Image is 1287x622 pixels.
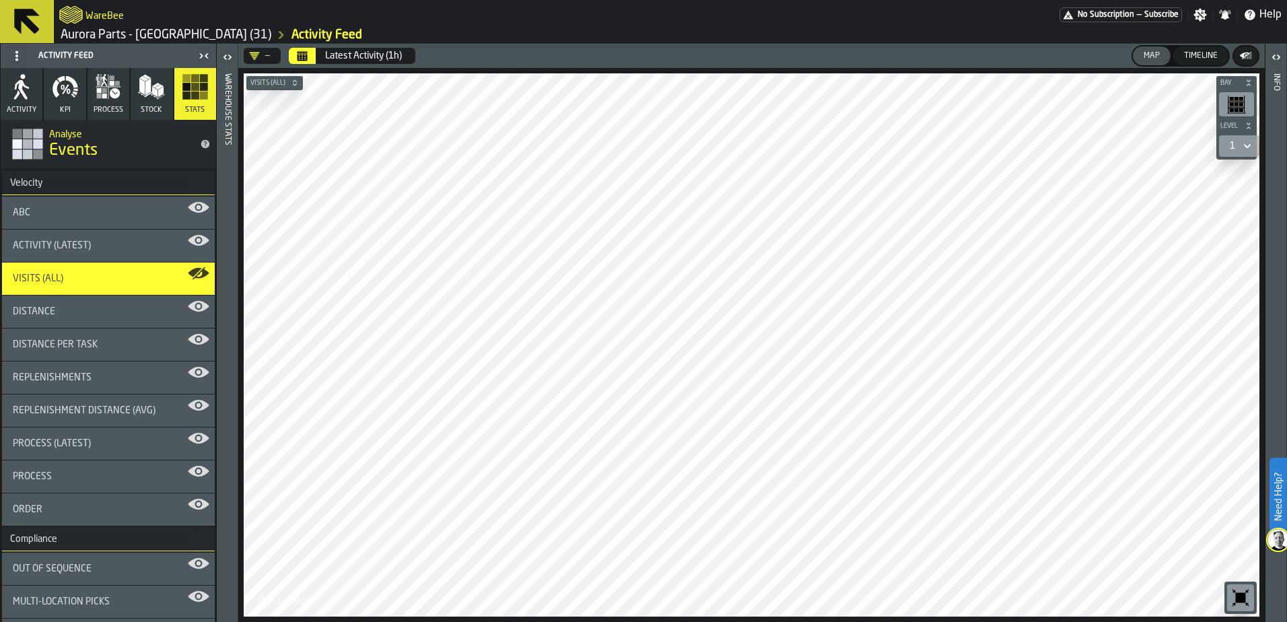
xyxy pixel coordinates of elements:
div: stat-Multi-Location Picks [2,586,215,618]
div: Title [13,405,204,416]
span: Distance [13,306,55,317]
a: link-to-/wh/i/aa2e4adb-2cd5-4688-aa4a-ec82bcf75d46/feed/ed37b2d5-23bf-455b-b30b-f27bc94e48a6 [291,28,362,42]
div: Map [1138,51,1165,61]
span: Process (Latest) [13,438,91,449]
div: stat-Distance per Task [2,329,215,361]
div: Timeline [1179,51,1223,61]
label: button-toggle-Show on Map [188,553,209,574]
span: Subscribe [1144,10,1179,20]
h3: title-section-Velocity [2,171,215,195]
div: Title [13,372,204,383]
h3: title-section-Compliance [2,527,215,551]
div: Title [13,504,204,515]
label: button-toggle-Close me [195,48,213,64]
div: DropdownMenuValue-1 [1224,138,1254,154]
div: stat-Out of Sequence [2,553,215,585]
div: stat-Activity (Latest) [2,230,215,262]
div: Title [13,563,204,574]
span: Distance per Task [13,339,98,350]
div: DropdownMenuValue- [244,48,281,64]
div: button-toolbar-undefined [1224,582,1257,614]
span: ABC [13,207,30,218]
div: stat-Process (Latest) [2,427,215,460]
div: Title [13,471,204,482]
header: Info [1265,44,1286,622]
label: button-toggle-Notifications [1213,8,1237,22]
label: button-toggle-Show on Map [188,329,209,350]
label: button-toggle-Show on Map [188,586,209,607]
svg: Reset zoom and position [1230,587,1251,609]
span: Stats [185,106,205,114]
div: DropdownMenuValue- [249,50,270,61]
label: Need Help? [1271,459,1286,534]
div: Title [13,207,204,218]
span: Stock [141,106,162,114]
div: Title [13,306,204,317]
label: button-toggle-Show on Map [188,493,209,515]
header: Warehouse Stats [217,44,238,622]
button: button- [1216,76,1257,90]
div: title-Events [1,120,216,168]
div: Select date range [289,48,415,64]
div: Title [13,273,204,284]
div: Title [13,240,204,251]
button: button- [246,76,303,90]
div: Title [13,339,204,350]
button: Select date range [317,42,410,69]
span: Activity [7,106,36,114]
span: — [1137,10,1142,20]
a: logo-header [59,3,83,27]
div: Velocity [2,178,50,188]
div: Activity Feed [3,45,195,67]
span: Replenishments [13,372,92,383]
h2: Sub Title [49,127,189,140]
div: stat-Replenishments [2,361,215,394]
label: button-toggle-Show on Map [188,230,209,251]
label: button-toggle-Help [1238,7,1287,23]
div: Info [1272,71,1281,619]
label: button-toggle-Show on Map [188,263,209,284]
span: Activity (Latest) [13,240,91,251]
div: stat-ABC [2,197,215,229]
span: Process [13,471,52,482]
label: button-toggle-Show on Map [188,394,209,416]
label: button-toggle-Show on Map [188,460,209,482]
a: link-to-/wh/i/aa2e4adb-2cd5-4688-aa4a-ec82bcf75d46 [61,28,271,42]
div: stat-Process [2,460,215,493]
div: stat-Order [2,493,215,526]
span: Order [13,504,42,515]
label: button-toggle-Show on Map [188,361,209,383]
div: button-toolbar-undefined [1216,90,1257,119]
div: Title [13,438,204,449]
a: link-to-/wh/i/aa2e4adb-2cd5-4688-aa4a-ec82bcf75d46/pricing/ [1059,7,1182,22]
button: button-Timeline [1173,46,1228,65]
label: button-toggle-Show on Map [188,296,209,317]
span: Out of Sequence [13,563,92,574]
h2: Sub Title [85,8,124,22]
button: button- [1234,46,1258,65]
span: process [94,106,123,114]
label: button-toggle-Open [218,46,237,71]
label: button-toggle-Settings [1188,8,1212,22]
span: Level [1218,123,1242,130]
button: button- [1216,119,1257,133]
nav: Breadcrumb [59,27,670,43]
div: Compliance [2,534,65,545]
div: stat-Replenishment Distance (AVG) [2,394,215,427]
a: logo-header [246,587,322,614]
span: Replenishment Distance (AVG) [13,405,155,416]
div: stat-Visits (All) [2,263,215,295]
label: button-toggle-Show on Map [188,197,209,218]
div: Title [13,596,204,607]
div: Latest Activity (1h) [325,50,402,61]
span: Bay [1218,79,1242,87]
div: stat-Distance [2,296,215,328]
button: button-Map [1133,46,1171,65]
